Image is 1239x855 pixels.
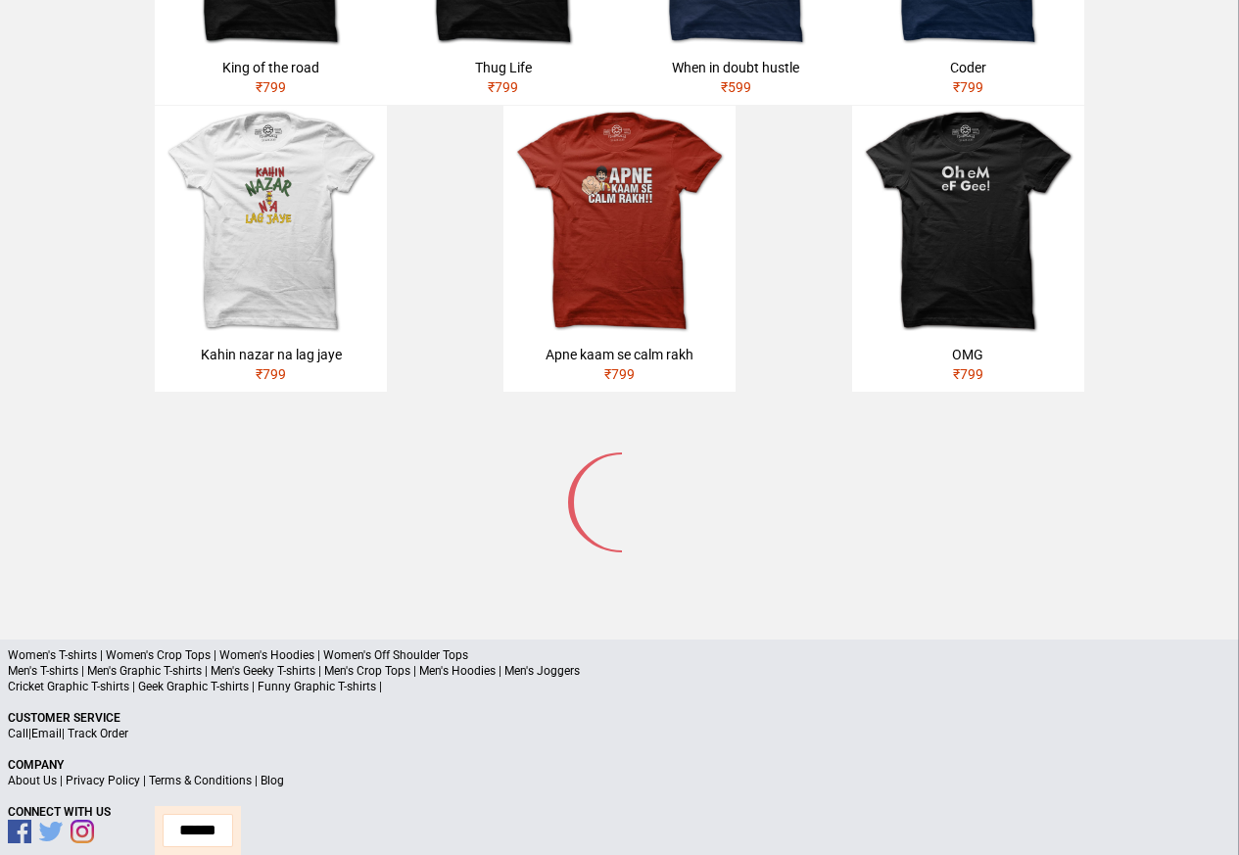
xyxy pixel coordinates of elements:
[8,804,1231,820] p: Connect With Us
[8,726,1231,741] p: | |
[155,106,387,393] a: Kahin nazar na lag jaye₹799
[953,366,983,382] span: ₹ 799
[31,727,62,740] a: Email
[511,345,728,364] div: Apne kaam se calm rakh
[8,774,57,787] a: About Us
[261,774,284,787] a: Blog
[256,79,286,95] span: ₹ 799
[604,366,635,382] span: ₹ 799
[8,647,1231,663] p: Women's T-shirts | Women's Crop Tops | Women's Hoodies | Women's Off Shoulder Tops
[163,58,379,77] div: King of the road
[488,79,518,95] span: ₹ 799
[149,774,252,787] a: Terms & Conditions
[852,106,1084,338] img: omg.jpg
[155,106,387,338] img: kahin-nazar-na-lag-jaye.jpg
[68,727,128,740] a: Track Order
[8,727,28,740] a: Call
[503,106,736,338] img: APNE-KAAM-SE-CALM.jpg
[8,663,1231,679] p: Men's T-shirts | Men's Graphic T-shirts | Men's Geeky T-shirts | Men's Crop Tops | Men's Hoodies ...
[852,106,1084,393] a: OMG₹799
[8,710,1231,726] p: Customer Service
[8,679,1231,694] p: Cricket Graphic T-shirts | Geek Graphic T-shirts | Funny Graphic T-shirts |
[8,757,1231,773] p: Company
[503,106,736,393] a: Apne kaam se calm rakh₹799
[66,774,140,787] a: Privacy Policy
[628,58,844,77] div: When in doubt hustle
[860,58,1076,77] div: Coder
[721,79,751,95] span: ₹ 599
[163,345,379,364] div: Kahin nazar na lag jaye
[256,366,286,382] span: ₹ 799
[8,773,1231,788] p: | | |
[395,58,611,77] div: Thug Life
[953,79,983,95] span: ₹ 799
[860,345,1076,364] div: OMG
